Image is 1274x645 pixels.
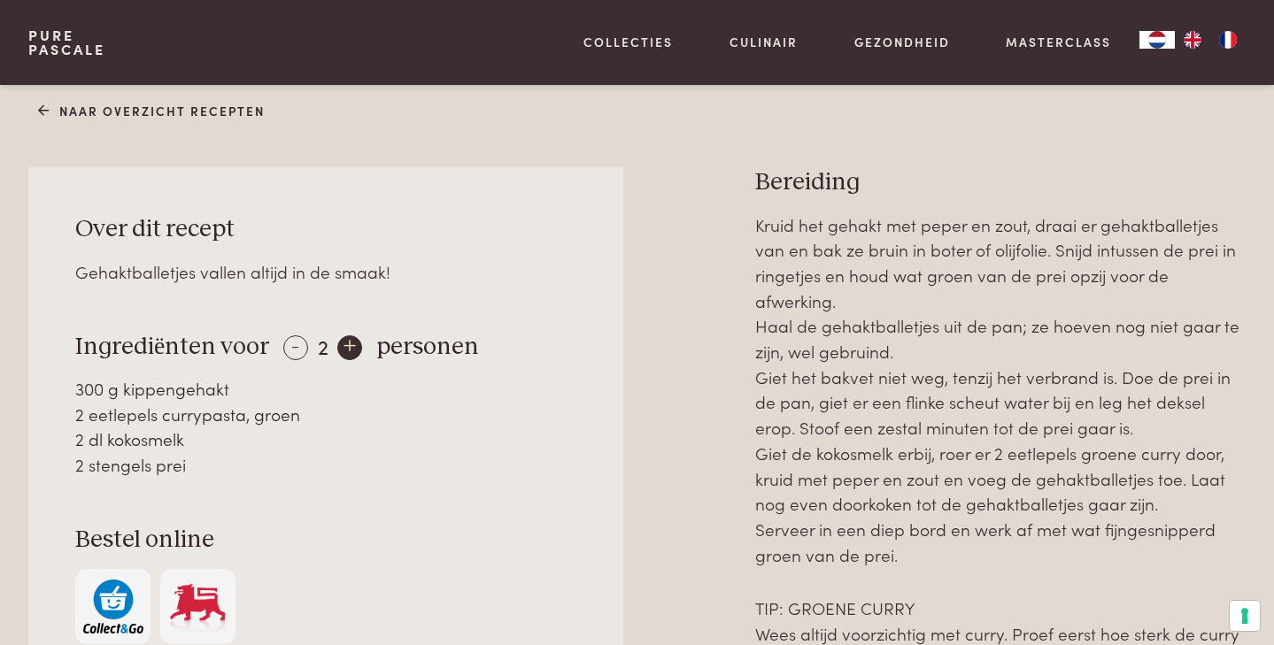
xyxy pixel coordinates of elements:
[755,212,1246,568] p: Kruid het gehakt met peper en zout, draai er gehaktballetjes van en bak ze bruin in boter of olij...
[1175,31,1246,49] ul: Language list
[376,334,479,359] span: personen
[283,335,308,360] div: -
[1006,33,1111,51] a: Masterclass
[1175,31,1210,49] a: EN
[28,28,105,57] a: PurePascale
[1139,31,1175,49] div: Language
[75,259,575,285] div: Gehaktballetjes vallen altijd in de smaak!
[1139,31,1175,49] a: NL
[38,102,266,120] a: Naar overzicht recepten
[167,580,228,633] img: Delhaize
[1139,31,1246,49] aside: Language selected: Nederlands
[755,167,1246,198] h3: Bereiding
[75,525,575,556] h3: Bestel online
[1210,31,1246,49] a: FR
[75,376,575,402] div: 300 g kippengehakt
[1230,601,1260,631] button: Uw voorkeuren voor toestemming voor trackingtechnologieën
[75,334,269,359] span: Ingrediënten voor
[854,33,950,51] a: Gezondheid
[75,426,575,452] div: 2 dl kokosmelk
[730,33,798,51] a: Culinair
[318,331,328,360] span: 2
[583,33,673,51] a: Collecties
[337,335,362,360] div: +
[83,580,143,633] img: c308188babc36a3a401bcb5cb7e020f4d5ab42f7cacd8327e500463a43eeb86c.svg
[75,452,575,478] div: 2 stengels prei
[75,214,575,245] h3: Over dit recept
[75,402,575,427] div: 2 eetlepels currypasta, groen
